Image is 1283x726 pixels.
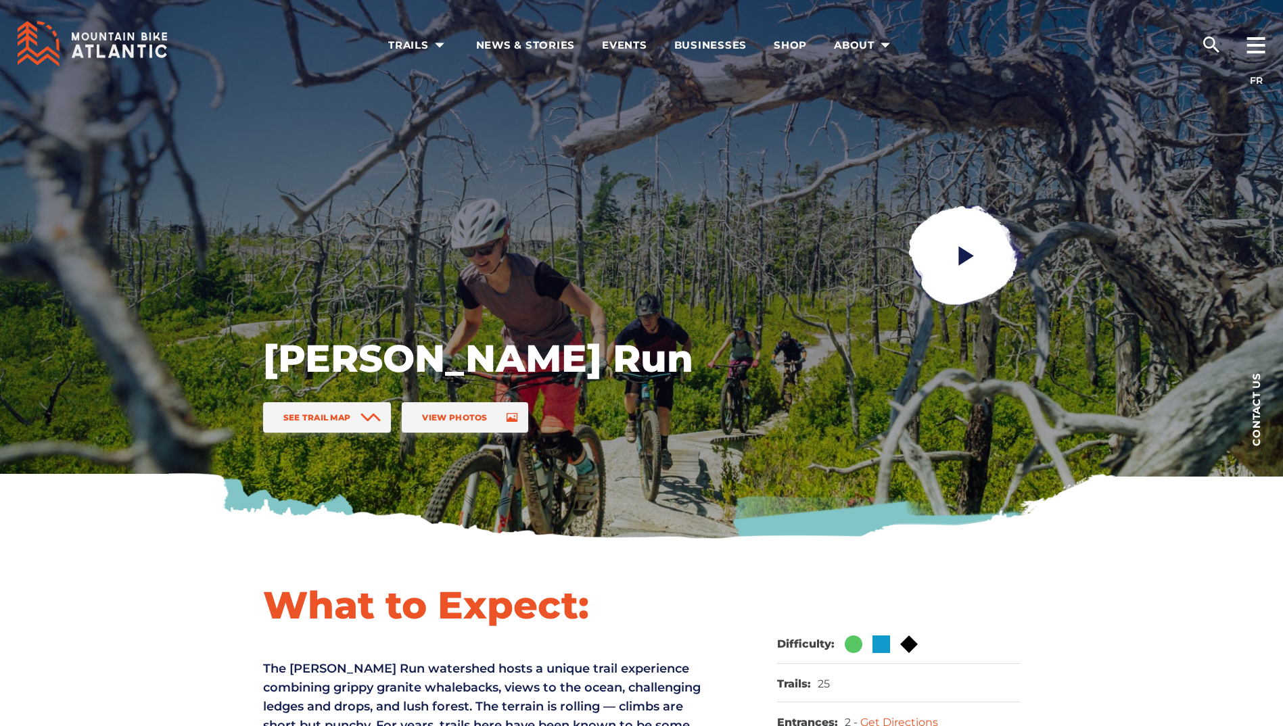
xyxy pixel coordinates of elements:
ion-icon: arrow dropdown [430,36,449,55]
h1: [PERSON_NAME] Run [263,335,696,382]
span: About [834,39,895,52]
dd: 25 [818,677,830,692]
h1: What to Expect: [263,581,703,629]
ion-icon: search [1200,34,1222,55]
ion-icon: arrow dropdown [876,36,895,55]
img: Black Diamond [900,635,918,653]
img: Blue Square [872,635,890,653]
ion-icon: play [954,243,978,268]
span: Shop [774,39,807,52]
a: View Photos [402,402,528,433]
span: See Trail Map [283,412,351,422]
span: Events [602,39,647,52]
span: Contact us [1251,372,1261,446]
span: Trails [388,39,449,52]
img: Green Circle [845,635,862,653]
a: See Trail Map [263,402,392,433]
span: View Photos [422,412,487,422]
span: News & Stories [476,39,576,52]
dt: Trails: [777,677,811,692]
a: FR [1250,74,1263,87]
span: Businesses [674,39,747,52]
dt: Difficulty: [777,637,835,652]
a: Contact us [1229,352,1283,466]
